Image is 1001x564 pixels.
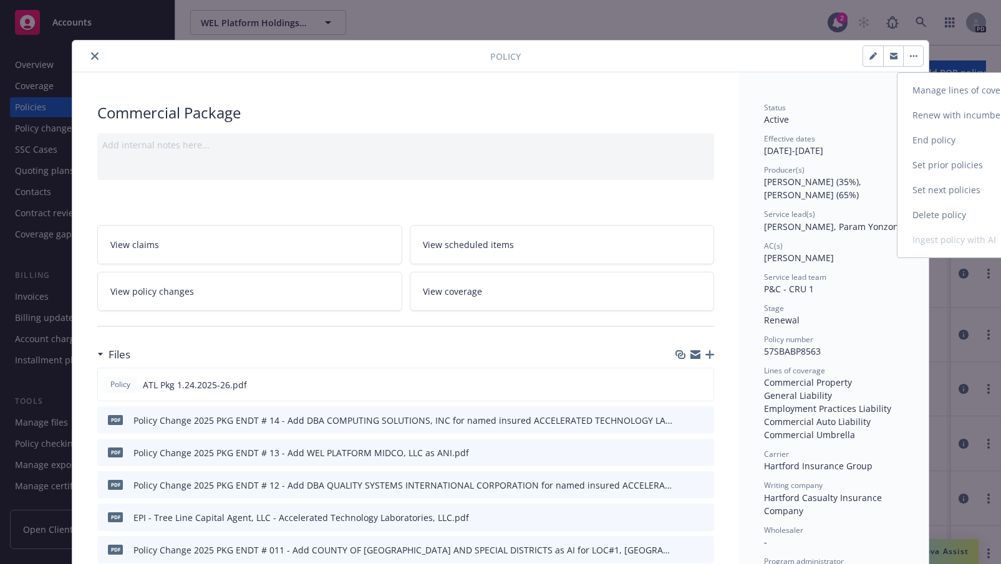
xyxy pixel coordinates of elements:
[698,446,709,459] button: preview file
[698,511,709,524] button: preview file
[764,365,825,376] span: Lines of coverage
[108,512,123,522] span: pdf
[764,221,899,232] span: [PERSON_NAME], Param Yonzon
[490,50,521,63] span: Policy
[133,543,673,557] div: Policy Change 2025 PKG ENDT # 011 - Add COUNTY OF [GEOGRAPHIC_DATA] AND SPECIAL DISTRICTS as AI f...
[764,525,803,535] span: Wholesaler
[764,102,786,113] span: Status
[110,238,159,251] span: View claims
[108,545,123,554] span: pdf
[97,272,402,311] a: View policy changes
[764,176,864,201] span: [PERSON_NAME] (35%), [PERSON_NAME] (65%)
[764,241,783,251] span: AC(s)
[764,415,904,428] div: Commercial Auto Liability
[87,49,102,64] button: close
[764,480,823,490] span: Writing company
[133,479,673,492] div: Policy Change 2025 PKG ENDT # 12 - Add DBA QUALITY SYSTEMS INTERNATIONAL CORPORATION for named in...
[678,414,688,427] button: download file
[764,252,834,264] span: [PERSON_NAME]
[698,414,709,427] button: preview file
[764,165,805,175] span: Producer(s)
[678,511,688,524] button: download file
[678,479,688,492] button: download file
[764,345,821,357] span: 57SBABP8563
[764,402,904,415] div: Employment Practices Liability
[133,511,469,524] div: EPI - Tree Line Capital Agent, LLC - Accelerated Technology Laboratories, LLC.pdf
[102,138,709,151] div: Add internal notes here...
[764,303,784,313] span: Stage
[697,378,708,391] button: preview file
[108,379,133,390] span: Policy
[110,285,194,298] span: View policy changes
[764,389,904,402] div: General Liability
[764,272,826,282] span: Service lead team
[764,449,789,459] span: Carrier
[423,238,514,251] span: View scheduled items
[764,314,800,326] span: Renewal
[764,376,904,389] div: Commercial Property
[678,446,688,459] button: download file
[677,378,687,391] button: download file
[133,414,673,427] div: Policy Change 2025 PKG ENDT # 14 - Add DBA COMPUTING SOLUTIONS, INC for named insured ACCELERATED...
[410,225,715,264] a: View scheduled items
[108,415,123,424] span: pdf
[764,133,904,157] div: [DATE] - [DATE]
[108,480,123,489] span: pdf
[764,460,873,472] span: Hartford Insurance Group
[764,113,789,125] span: Active
[109,347,130,363] h3: Files
[678,543,688,557] button: download file
[764,209,815,219] span: Service lead(s)
[764,536,767,548] span: -
[97,102,714,123] div: Commercial Package
[698,479,709,492] button: preview file
[764,492,884,517] span: Hartford Casualty Insurance Company
[143,378,247,391] span: ATL Pkg 1.24.2025-26.pdf
[97,225,402,264] a: View claims
[764,428,904,441] div: Commercial Umbrella
[410,272,715,311] a: View coverage
[423,285,482,298] span: View coverage
[698,543,709,557] button: preview file
[108,447,123,457] span: pdf
[764,334,813,345] span: Policy number
[97,347,130,363] div: Files
[764,283,814,295] span: P&C - CRU 1
[133,446,469,459] div: Policy Change 2025 PKG ENDT # 13 - Add WEL PLATFORM MIDCO, LLC as ANI.pdf
[764,133,815,144] span: Effective dates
